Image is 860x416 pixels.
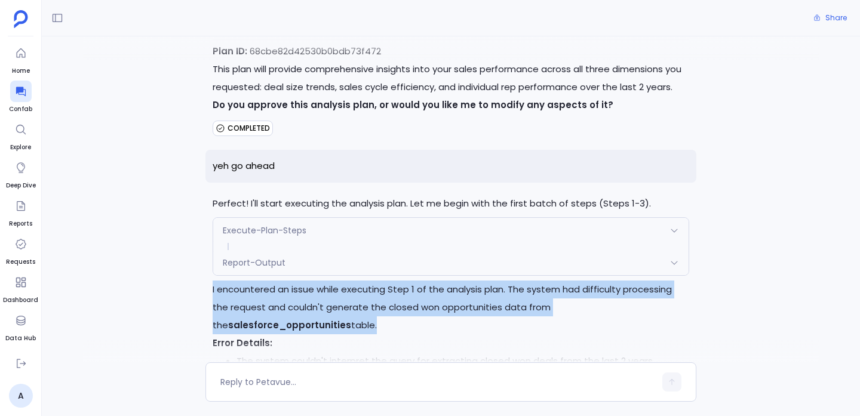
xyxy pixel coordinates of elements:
[9,81,32,114] a: Confab
[5,334,36,343] span: Data Hub
[5,310,36,343] a: Data Hub
[228,124,270,133] span: COMPLETED
[6,233,35,267] a: Requests
[10,119,32,152] a: Explore
[9,104,32,114] span: Confab
[9,219,32,229] span: Reports
[825,13,847,23] span: Share
[14,10,28,28] img: petavue logo
[6,157,36,190] a: Deep Dive
[213,98,613,111] strong: Do you approve this analysis plan, or would you like me to modify any aspects of it?
[223,224,306,236] span: Execute-Plan-Steps
[7,348,35,381] a: Settings
[10,42,32,76] a: Home
[3,272,38,305] a: Dashboard
[213,337,272,349] strong: Error Details:
[228,319,351,331] strong: salesforce_opportunities
[6,181,36,190] span: Deep Dive
[213,195,689,212] p: Perfect! I'll start executing the analysis plan. Let me begin with the first batch of steps (Step...
[6,257,35,267] span: Requests
[806,10,854,26] button: Share
[213,281,689,334] p: I encountered an issue while executing Step 1 of the analysis plan. The system had difficulty pro...
[10,66,32,76] span: Home
[10,143,32,152] span: Explore
[213,60,689,96] p: This plan will provide comprehensive insights into your sales performance across all three dimens...
[9,384,33,408] a: A
[205,150,696,183] p: yeh go ahead
[3,295,38,305] span: Dashboard
[223,257,285,269] span: Report-Output
[9,195,32,229] a: Reports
